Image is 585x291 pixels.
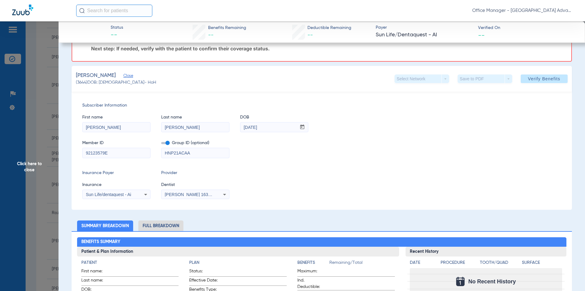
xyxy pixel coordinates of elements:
[76,79,156,86] span: (3644) DOB: [DEMOGRAPHIC_DATA] - HoH
[12,5,33,15] img: Zuub Logo
[468,278,516,285] span: No Recent History
[296,122,308,132] button: Open calendar
[82,114,151,121] span: First name
[528,76,560,81] span: Verify Benefits
[82,182,151,188] span: Insurance
[189,277,219,286] span: Effective Date:
[189,260,287,266] h4: Plan
[441,260,478,266] h4: Procedure
[472,8,573,14] span: Office Manager - [GEOGRAPHIC_DATA] Advanced Dentistry
[82,140,151,146] span: Member ID
[478,25,575,31] span: Verified On
[161,182,229,188] span: Dentist
[161,170,229,176] span: Provider
[123,74,129,79] span: Close
[297,268,327,276] span: Maximum:
[76,5,152,17] input: Search for patients
[307,32,313,38] span: --
[522,260,562,268] app-breakdown-title: Surface
[189,268,219,276] span: Status:
[478,32,485,38] span: --
[297,277,327,290] span: Ind. Deductible:
[376,24,473,31] span: Payer
[208,32,214,38] span: --
[521,75,568,83] button: Verify Benefits
[81,277,111,286] span: Last name:
[86,192,131,197] span: Sun Life/dentaquest - Ai
[111,24,123,31] span: Status
[77,247,399,256] h3: Patient & Plan Information
[441,260,478,268] app-breakdown-title: Procedure
[240,114,308,121] span: DOB
[91,45,565,52] p: Next step: If needed, verify with the patient to confirm their coverage status.
[77,220,133,231] li: Summary Breakdown
[480,260,520,266] h4: Tooth/Quad
[79,8,85,13] img: Search Icon
[161,140,229,146] span: Group ID (optional)
[555,262,585,291] iframe: Chat Widget
[77,237,567,247] h2: Benefits Summary
[82,170,151,176] span: Insurance Payer
[522,260,562,266] h4: Surface
[410,260,435,268] app-breakdown-title: Date
[376,31,473,39] span: Sun Life/Dentaquest - AI
[161,114,229,121] span: Last name
[111,31,123,40] span: --
[208,25,246,31] span: Benefits Remaining
[82,102,561,109] span: Subscriber Information
[456,277,465,286] img: Calendar
[81,260,179,266] h4: Patient
[480,260,520,268] app-breakdown-title: Tooth/Quad
[81,268,111,276] span: First name:
[297,260,329,268] app-breakdown-title: Benefits
[307,25,351,31] span: Deductible Remaining
[76,72,116,79] span: [PERSON_NAME]
[410,260,435,266] h4: Date
[406,247,567,256] h3: Recent History
[138,220,183,231] li: Full Breakdown
[297,260,329,266] h4: Benefits
[165,192,225,197] span: [PERSON_NAME] 1639402225
[329,260,395,268] span: Remaining/Total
